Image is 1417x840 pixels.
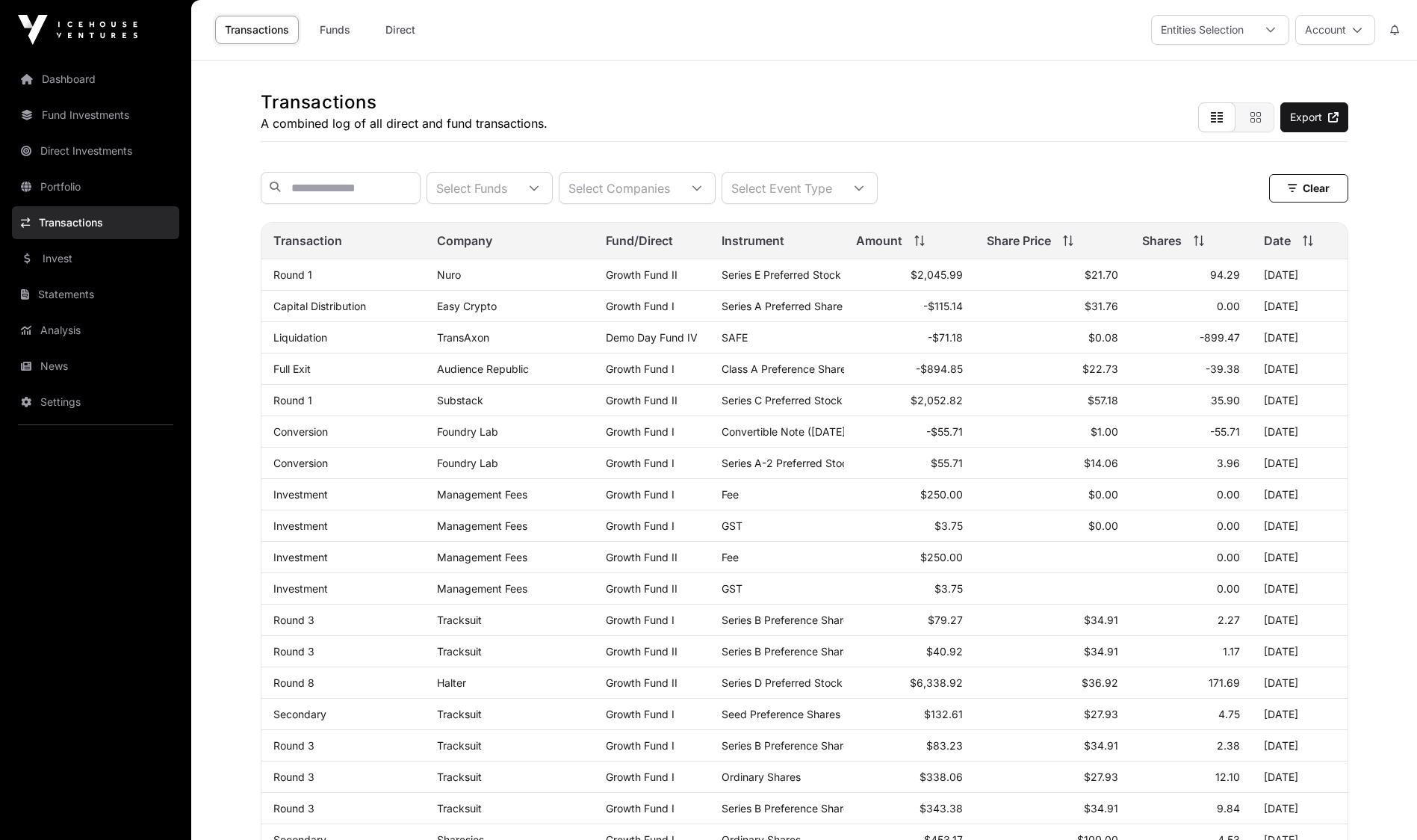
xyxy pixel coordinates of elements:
[606,770,675,783] a: Growth Fund I
[12,314,179,347] a: Analysis
[273,802,314,815] a: Round 3
[1084,802,1118,815] span: $34.91
[606,708,675,720] a: Growth Fund I
[437,425,498,438] a: Foundry Lab
[1252,699,1348,730] td: [DATE]
[437,394,483,407] a: Substack
[1082,676,1118,689] span: $36.92
[261,114,548,132] p: A combined log of all direct and fund transactions.
[722,394,843,407] span: Series C Preferred Stock
[273,300,366,312] a: Capital Distribution
[606,300,675,312] a: Growth Fund I
[844,699,975,730] td: $132.61
[844,385,975,416] td: $2,052.82
[1217,300,1240,312] span: 0.00
[606,331,698,344] a: Demo Day Fund IV
[844,291,975,322] td: -$115.14
[437,676,466,689] a: Halter
[606,582,678,595] a: Growth Fund II
[1252,416,1348,448] td: [DATE]
[1218,614,1240,626] span: 2.27
[1217,582,1240,595] span: 0.00
[844,510,975,542] td: $3.75
[1264,232,1291,250] span: Date
[722,425,849,438] span: Convertible Note ([DATE])
[856,232,902,250] span: Amount
[1280,102,1348,132] a: Export
[844,636,975,667] td: $40.92
[437,331,489,344] a: TransAxon
[559,173,679,203] div: Select Companies
[437,268,461,281] a: Nuro
[1209,676,1240,689] span: 171.69
[427,173,516,203] div: Select Funds
[606,362,675,375] a: Growth Fund I
[1200,331,1240,344] span: -899.47
[722,331,748,344] span: SAFE
[273,232,342,250] span: Transaction
[987,232,1051,250] span: Share Price
[606,457,675,469] a: Growth Fund I
[1084,708,1118,720] span: $27.93
[844,573,975,605] td: $3.75
[606,488,675,501] a: Growth Fund I
[722,708,840,720] span: Seed Preference Shares
[273,425,328,438] a: Conversion
[1252,479,1348,510] td: [DATE]
[1210,425,1240,438] span: -55.71
[273,331,327,344] a: Liquidation
[1252,542,1348,573] td: [DATE]
[1217,519,1240,532] span: 0.00
[1252,573,1348,605] td: [DATE]
[437,362,529,375] a: Audience Republic
[12,206,179,239] a: Transactions
[606,519,675,532] a: Growth Fund I
[12,278,179,311] a: Statements
[606,268,678,281] a: Growth Fund II
[273,362,311,375] a: Full Exit
[437,708,482,720] a: Tracksuit
[722,802,855,815] span: Series B Preference Shares
[1252,762,1348,793] td: [DATE]
[1217,488,1240,501] span: 0.00
[1088,488,1118,501] span: $0.00
[1084,645,1118,658] span: $34.91
[1215,770,1240,783] span: 12.10
[1088,519,1118,532] span: $0.00
[606,676,678,689] a: Growth Fund II
[437,614,482,626] a: Tracksuit
[12,135,179,167] a: Direct Investments
[437,519,581,532] p: Management Fees
[12,242,179,275] a: Invest
[844,605,975,636] td: $79.27
[273,676,314,689] a: Round 8
[844,259,975,291] td: $2,045.99
[12,350,179,383] a: News
[437,645,482,658] a: Tracksuit
[273,268,312,281] a: Round 1
[1252,291,1348,322] td: [DATE]
[437,582,581,595] p: Management Fees
[1217,551,1240,563] span: 0.00
[1252,636,1348,667] td: [DATE]
[12,99,179,132] a: Fund Investments
[844,542,975,573] td: $250.00
[1342,768,1417,840] iframe: Chat Widget
[1252,510,1348,542] td: [DATE]
[273,645,314,658] a: Round 3
[12,386,179,419] a: Settings
[722,551,739,563] span: Fee
[606,394,678,407] a: Growth Fund II
[1252,605,1348,636] td: [DATE]
[1252,353,1348,385] td: [DATE]
[722,614,855,626] span: Series B Preference Shares
[1217,802,1240,815] span: 9.84
[261,90,548,114] h1: Transactions
[1210,268,1240,281] span: 94.29
[722,362,852,375] span: Class A Preference Shares
[1082,362,1118,375] span: $22.73
[273,770,314,783] a: Round 3
[273,551,328,563] a: Investment
[1223,645,1240,658] span: 1.17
